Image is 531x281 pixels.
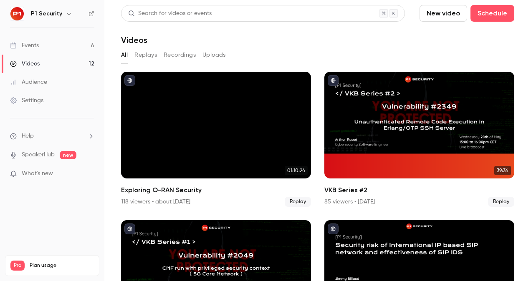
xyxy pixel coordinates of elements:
[324,198,375,206] div: 85 viewers • [DATE]
[22,169,53,178] span: What's new
[324,185,514,195] h2: VKB Series #2
[328,75,339,86] button: published
[124,75,135,86] button: published
[328,223,339,234] button: published
[124,223,135,234] button: published
[494,166,511,175] span: 39:34
[134,48,157,62] button: Replays
[285,166,308,175] span: 01:10:24
[22,132,34,140] span: Help
[164,48,196,62] button: Recordings
[31,10,62,18] h6: P1 Security
[84,170,94,178] iframe: Noticeable Trigger
[488,197,514,207] span: Replay
[10,7,24,20] img: P1 Security
[121,72,311,207] li: Exploring O-RAN Security
[285,197,311,207] span: Replay
[420,5,467,22] button: New video
[121,48,128,62] button: All
[470,5,514,22] button: Schedule
[30,262,94,269] span: Plan usage
[10,261,25,271] span: Pro
[60,151,76,159] span: new
[10,96,43,105] div: Settings
[121,5,514,276] section: Videos
[324,72,514,207] li: VKB Series #2
[121,35,147,45] h1: Videos
[22,151,55,159] a: SpeakerHub
[10,78,47,86] div: Audience
[121,72,311,207] a: 01:10:24Exploring O-RAN Security118 viewers • about [DATE]Replay
[121,185,311,195] h2: Exploring O-RAN Security
[10,41,39,50] div: Events
[10,60,40,68] div: Videos
[121,198,190,206] div: 118 viewers • about [DATE]
[128,9,212,18] div: Search for videos or events
[10,132,94,140] li: help-dropdown-opener
[324,72,514,207] a: 39:34VKB Series #285 viewers • [DATE]Replay
[202,48,226,62] button: Uploads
